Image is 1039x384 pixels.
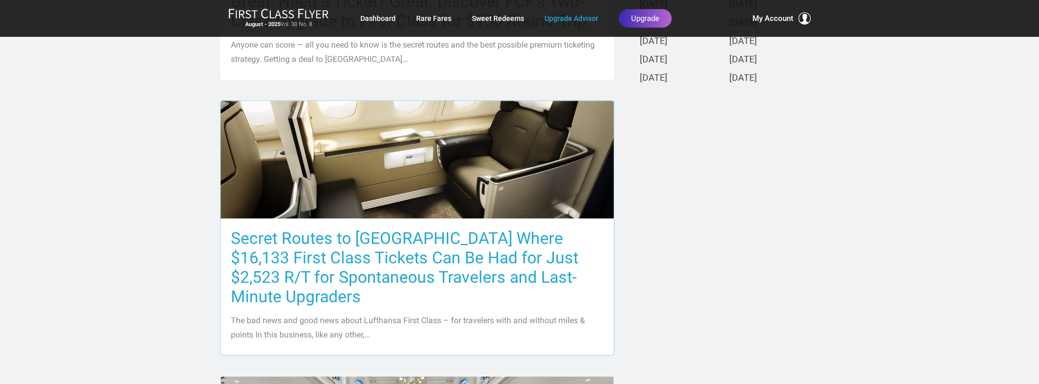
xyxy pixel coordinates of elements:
a: Sweet Redeems [472,9,524,28]
img: First Class Flyer [228,8,329,19]
a: [DATE] [729,73,757,84]
a: Dashboard [360,9,396,28]
p: The bad news and good news about Lufthansa First Class – for travelers with and without miles & p... [231,313,603,342]
a: [DATE] [729,36,757,47]
button: My Account [752,12,811,25]
a: [DATE] [640,55,667,65]
a: Upgrade Advisor [545,9,598,28]
small: Vol. 30 No. 8 [228,21,329,28]
a: [DATE] [640,73,667,84]
span: My Account [752,12,793,25]
a: Rare Fares [416,9,451,28]
a: [DATE] [729,55,757,65]
strong: August - 2025 [245,21,280,28]
a: Secret Routes to [GEOGRAPHIC_DATA] Where $16,133 First Class Tickets Can Be Had for Just $2,523 R... [220,100,614,355]
p: Anyone can score — all you need to know is the secret routes and the best possible premium ticket... [231,38,603,66]
a: First Class FlyerAugust - 2025Vol. 30 No. 8 [228,8,329,29]
a: Upgrade [619,9,672,28]
h3: Secret Routes to [GEOGRAPHIC_DATA] Where $16,133 First Class Tickets Can Be Had for Just $2,523 R... [231,229,603,306]
a: [DATE] [640,36,667,47]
